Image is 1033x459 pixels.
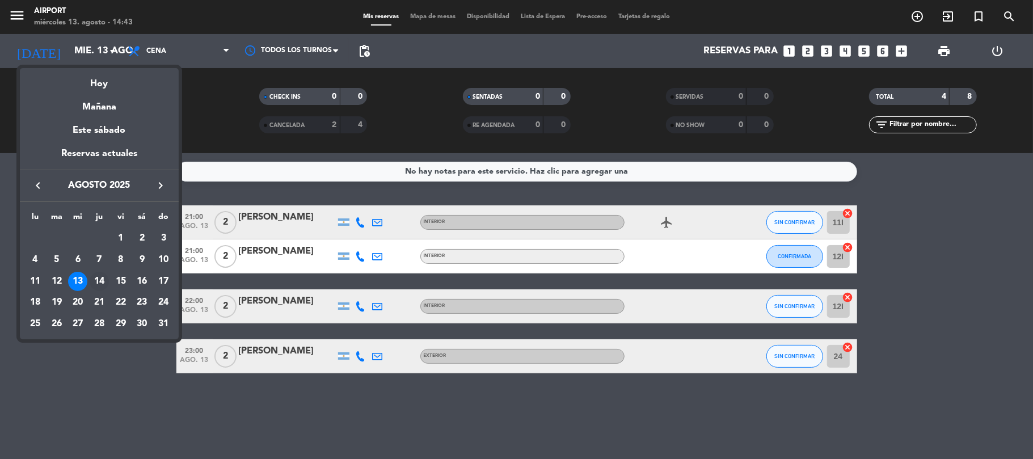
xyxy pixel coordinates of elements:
th: lunes [24,210,46,228]
td: 4 de agosto de 2025 [24,249,46,271]
th: sábado [132,210,153,228]
td: 26 de agosto de 2025 [46,313,68,335]
div: 4 [26,250,45,269]
div: 8 [111,250,130,269]
td: 16 de agosto de 2025 [132,271,153,292]
span: agosto 2025 [48,178,150,193]
td: AGO. [24,228,110,249]
th: viernes [110,210,132,228]
td: 5 de agosto de 2025 [46,249,68,271]
div: 1 [111,229,130,248]
div: 7 [90,250,109,269]
div: Reservas actuales [20,146,179,170]
div: 18 [26,293,45,312]
div: 16 [132,272,151,291]
div: 25 [26,314,45,334]
div: 2 [132,229,151,248]
div: 9 [132,250,151,269]
div: Este sábado [20,115,179,146]
th: martes [46,210,68,228]
div: 31 [154,314,173,334]
td: 31 de agosto de 2025 [153,313,174,335]
div: 5 [47,250,66,269]
td: 27 de agosto de 2025 [67,313,88,335]
td: 2 de agosto de 2025 [132,228,153,249]
td: 24 de agosto de 2025 [153,292,174,313]
td: 13 de agosto de 2025 [67,271,88,292]
td: 17 de agosto de 2025 [153,271,174,292]
td: 28 de agosto de 2025 [88,313,110,335]
td: 25 de agosto de 2025 [24,313,46,335]
div: 6 [68,250,87,269]
td: 6 de agosto de 2025 [67,249,88,271]
td: 12 de agosto de 2025 [46,271,68,292]
div: 3 [154,229,173,248]
div: 29 [111,314,130,334]
button: keyboard_arrow_right [150,178,171,193]
td: 19 de agosto de 2025 [46,292,68,313]
div: 14 [90,272,109,291]
td: 3 de agosto de 2025 [153,228,174,249]
th: miércoles [67,210,88,228]
td: 10 de agosto de 2025 [153,249,174,271]
td: 29 de agosto de 2025 [110,313,132,335]
div: 28 [90,314,109,334]
div: 10 [154,250,173,269]
div: Mañana [20,91,179,115]
div: 26 [47,314,66,334]
div: 15 [111,272,130,291]
div: Hoy [20,68,179,91]
td: 11 de agosto de 2025 [24,271,46,292]
td: 9 de agosto de 2025 [132,249,153,271]
i: keyboard_arrow_left [31,179,45,192]
td: 21 de agosto de 2025 [88,292,110,313]
div: 21 [90,293,109,312]
div: 11 [26,272,45,291]
div: 30 [132,314,151,334]
td: 8 de agosto de 2025 [110,249,132,271]
i: keyboard_arrow_right [154,179,167,192]
div: 24 [154,293,173,312]
div: 27 [68,314,87,334]
th: domingo [153,210,174,228]
div: 20 [68,293,87,312]
div: 13 [68,272,87,291]
td: 23 de agosto de 2025 [132,292,153,313]
div: 23 [132,293,151,312]
div: 22 [111,293,130,312]
td: 30 de agosto de 2025 [132,313,153,335]
td: 7 de agosto de 2025 [88,249,110,271]
div: 12 [47,272,66,291]
td: 20 de agosto de 2025 [67,292,88,313]
th: jueves [88,210,110,228]
td: 15 de agosto de 2025 [110,271,132,292]
div: 19 [47,293,66,312]
td: 22 de agosto de 2025 [110,292,132,313]
td: 18 de agosto de 2025 [24,292,46,313]
div: 17 [154,272,173,291]
button: keyboard_arrow_left [28,178,48,193]
td: 1 de agosto de 2025 [110,228,132,249]
td: 14 de agosto de 2025 [88,271,110,292]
